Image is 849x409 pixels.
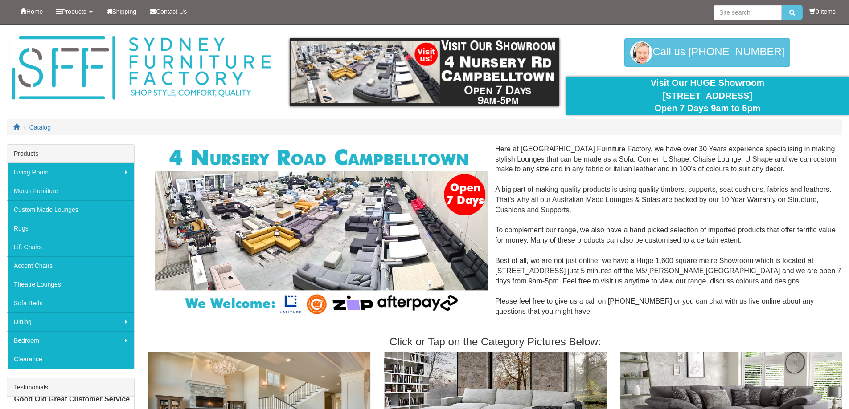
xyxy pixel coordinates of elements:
[7,182,134,200] a: Moran Furniture
[573,77,842,115] div: Visit Our HUGE Showroom [STREET_ADDRESS] Open 7 Days 9am to 5pm
[148,144,842,327] div: Here at [GEOGRAPHIC_DATA] Furniture Factory, we have over 30 Years experience specialising in mak...
[7,163,134,182] a: Living Room
[49,0,99,23] a: Products
[143,0,193,23] a: Contact Us
[7,238,134,256] a: Lift Chairs
[7,378,134,397] div: Testimonials
[714,5,782,20] input: Site search
[148,336,842,348] h3: Click or Tap on the Category Pictures Below:
[26,8,43,15] span: Home
[156,8,187,15] span: Contact Us
[290,38,559,106] img: showroom.gif
[7,350,134,369] a: Clearance
[7,256,134,275] a: Accent Chairs
[155,144,488,317] img: Corner Modular Lounges
[99,0,144,23] a: Shipping
[29,124,51,131] a: Catalog
[7,294,134,312] a: Sofa Beds
[112,8,137,15] span: Shipping
[7,331,134,350] a: Bedroom
[14,395,130,403] b: Good Old Great Customer Service
[809,7,836,16] li: 0 items
[62,8,86,15] span: Products
[7,275,134,294] a: Theatre Lounges
[7,200,134,219] a: Custom Made Lounges
[7,145,134,163] div: Products
[8,34,275,103] img: Sydney Furniture Factory
[13,0,49,23] a: Home
[7,219,134,238] a: Rugs
[7,312,134,331] a: Dining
